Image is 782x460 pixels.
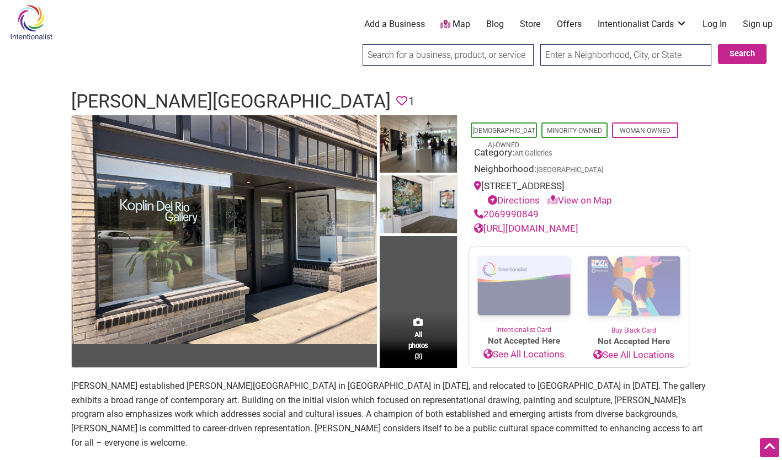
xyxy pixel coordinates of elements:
a: Directions [488,195,540,206]
span: [GEOGRAPHIC_DATA] [536,167,603,174]
a: Store [520,18,541,30]
button: Search [718,44,767,64]
a: Map [440,18,470,31]
span: Not Accepted Here [579,335,689,348]
a: Art Galleries [514,149,552,157]
a: Intentionalist Cards [598,18,687,30]
a: Sign up [743,18,773,30]
a: Woman-Owned [620,127,671,135]
a: [URL][DOMAIN_NAME] [474,223,578,234]
img: Koplin Del Rio Gallery [380,115,457,176]
a: [DEMOGRAPHIC_DATA]-Owned [472,127,535,149]
img: Intentionalist [5,4,57,40]
a: See All Locations [579,348,689,362]
span: 1 [408,93,414,110]
a: See All Locations [469,347,579,362]
div: Scroll Back to Top [760,438,779,457]
img: Koplin Del Rio Gallery [72,115,377,344]
div: Neighborhood: [474,162,684,179]
a: Blog [486,18,504,30]
input: Enter a Neighborhood, City, or State [540,44,711,66]
a: Offers [557,18,582,30]
span: Not Accepted Here [469,335,579,347]
p: [PERSON_NAME] established [PERSON_NAME][GEOGRAPHIC_DATA] in [GEOGRAPHIC_DATA] in [DATE], and relo... [71,379,711,450]
a: Add a Business [364,18,425,30]
img: Koplin Del Rio Gallery [380,175,457,236]
img: Buy Black Card [579,247,689,325]
a: Log In [703,18,727,30]
a: Buy Black Card [579,247,689,335]
a: Minority-Owned [547,127,602,135]
div: [STREET_ADDRESS] [474,179,684,207]
span: All photos (3) [408,329,428,361]
a: Intentionalist Card [469,247,579,335]
input: Search for a business, product, or service [363,44,534,66]
div: Category: [474,146,684,163]
img: Intentionalist Card [469,247,579,325]
a: View on Map [547,195,612,206]
h1: [PERSON_NAME][GEOGRAPHIC_DATA] [71,88,391,115]
a: 2069990849 [474,208,539,220]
